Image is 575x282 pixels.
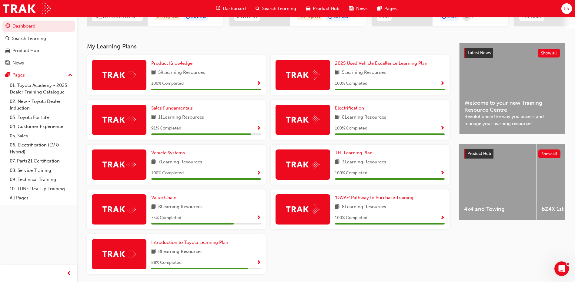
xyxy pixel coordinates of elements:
a: Dashboard [2,21,75,32]
span: Vehicle Systems [151,150,185,156]
a: Trak [3,2,51,15]
span: 8 Learning Resources [342,114,386,121]
a: Electrification [335,105,366,112]
a: 03. Toyota For Life [7,113,75,122]
span: News [356,5,368,12]
a: 4x4 and Towing [459,144,537,220]
span: pages-icon [5,73,10,78]
span: 100 % Completed [151,170,184,177]
a: 'OWAF' Pathway to Purchase Training [335,194,416,201]
img: Trak [286,70,319,80]
span: 100 % Completed [335,215,367,221]
button: LS [561,3,572,14]
a: news-iconNews [344,2,373,15]
span: book-icon [151,203,156,211]
span: book-icon [151,159,156,166]
button: Pages [2,70,75,81]
span: Revolutionise the way you access and manage your learning resources. [464,113,560,127]
span: guage-icon [5,24,10,29]
button: Show Progress [440,169,445,177]
button: Show Progress [440,214,445,222]
span: 3 Learning Resources [342,159,386,166]
span: 59 Learning Resources [158,69,205,77]
a: 07. Parts21 Certification [7,156,75,166]
span: car-icon [306,5,310,12]
h3: My Learning Plans [87,43,450,50]
button: Show Progress [256,125,261,132]
a: News [2,57,75,69]
span: Welcome to your new Training Resource Centre [464,100,560,113]
span: 75 % Completed [151,215,181,221]
span: LS [564,5,569,12]
span: Show Progress [440,171,445,176]
span: Show Progress [256,81,261,87]
div: Product Hub [12,47,39,54]
img: Trak [102,70,136,80]
a: Sales Fundamentals [151,105,195,112]
span: Value Chain [151,195,176,200]
span: book-icon [151,114,156,121]
div: Search Learning [12,35,46,42]
a: 04. Customer Experience [7,122,75,131]
a: 09. Technical Training [7,175,75,184]
img: Trak [102,160,136,169]
span: book-icon [151,69,156,77]
span: Search Learning [262,5,296,12]
span: 8 Learning Resources [158,248,202,256]
a: pages-iconPages [373,2,402,15]
button: Show Progress [440,80,445,87]
span: news-icon [5,61,10,66]
span: 100 % Completed [151,80,184,87]
span: 91 % Completed [151,125,181,132]
span: 8 Learning Resources [342,203,386,211]
span: Product Knowledge [151,61,192,66]
span: Show Progress [440,215,445,221]
span: 8 Learning Resources [158,203,202,211]
a: car-iconProduct Hub [301,2,344,15]
a: Latest NewsShow all [464,48,560,58]
span: book-icon [335,159,339,166]
a: Product HubShow all [464,149,560,159]
a: TFL Learning Plan [335,149,375,156]
a: 02. New - Toyota Dealer Induction [7,97,75,113]
span: book-icon [335,69,339,77]
span: search-icon [5,36,10,41]
span: 2025 Used Vehicle Excellence Learning Plan [335,61,427,66]
a: 06. Electrification (EV & Hybrid) [7,140,75,156]
button: Show Progress [440,125,445,132]
a: 01. Toyota Academy - 2025 Dealer Training Catalogue [7,81,75,97]
div: Pages [12,72,25,79]
span: 5 Learning Resources [342,69,386,77]
button: Show Progress [256,80,261,87]
a: Product Knowledge [151,60,195,67]
img: Trak [102,115,136,124]
img: Trak [286,160,319,169]
a: Value Chain [151,194,179,201]
span: 100 % Completed [335,125,367,132]
span: up-icon [68,71,72,79]
img: Trak [102,205,136,214]
a: search-iconSearch Learning [251,2,301,15]
span: 88 % Completed [151,259,182,266]
span: Dashboard [223,5,246,12]
span: Show Progress [256,171,261,176]
a: Search Learning [2,33,75,44]
a: guage-iconDashboard [211,2,251,15]
span: pages-icon [377,5,382,12]
span: 100 % Completed [335,80,367,87]
span: Product Hub [313,5,339,12]
div: News [12,60,24,67]
a: Vehicle Systems [151,149,187,156]
span: next-icon [209,14,214,19]
span: 11 Learning Resources [158,114,204,121]
button: Show Progress [256,169,261,177]
a: 08. Service Training [7,166,75,175]
span: Show Progress [440,126,445,131]
a: Product Hub [2,45,75,56]
span: Show Progress [256,126,261,131]
a: Introduction to Toyota Learning Plan [151,239,231,246]
a: 2025 Used Vehicle Excellence Learning Plan [335,60,430,67]
span: car-icon [5,48,10,54]
span: Show Progress [256,260,261,266]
